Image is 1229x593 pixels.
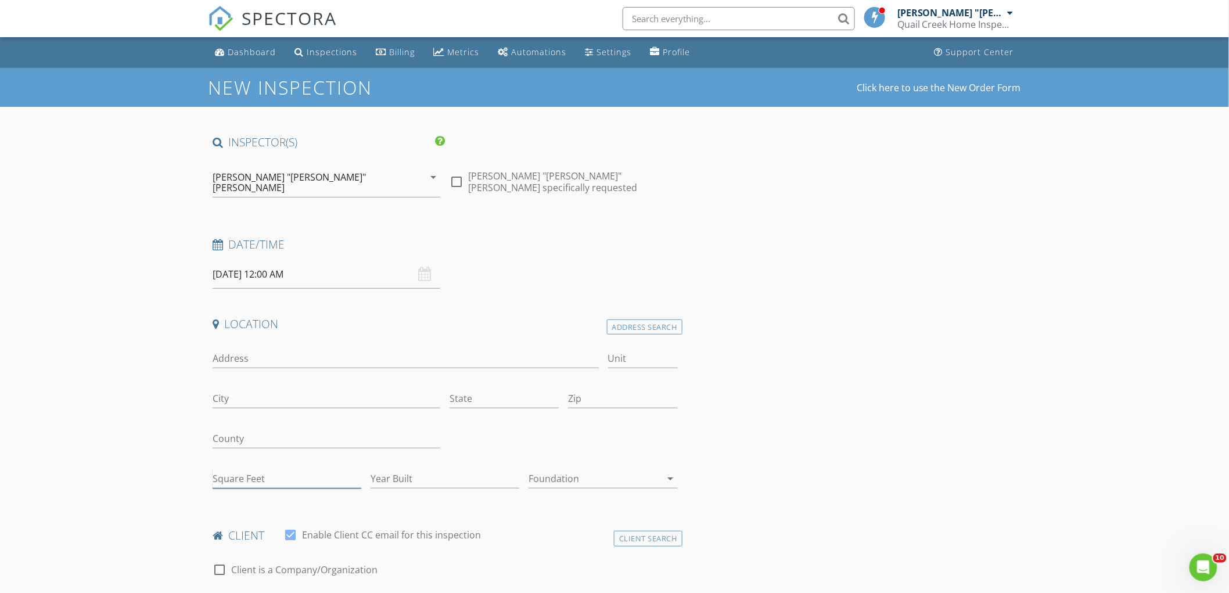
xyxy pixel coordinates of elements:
h4: INSPECTOR(S) [213,135,445,150]
a: Automations (Basic) [493,42,571,63]
div: Metrics [447,46,479,57]
div: Billing [389,46,415,57]
input: Select date [213,260,440,289]
a: Billing [371,42,419,63]
input: Search everything... [623,7,855,30]
span: 10 [1213,554,1227,563]
img: The Best Home Inspection Software - Spectora [208,6,233,31]
iframe: Intercom live chat [1190,554,1217,581]
a: SPECTORA [208,16,337,40]
a: Metrics [429,42,484,63]
i: arrow_drop_down [664,472,678,486]
h4: Date/Time [213,237,678,252]
div: Address Search [607,319,682,335]
div: Client Search [614,531,682,547]
div: Settings [596,46,631,57]
a: Support Center [930,42,1019,63]
h4: client [213,528,678,543]
span: SPECTORA [242,6,337,30]
div: Inspections [307,46,357,57]
i: arrow_drop_down [426,170,440,184]
label: Client is a Company/Organization [231,564,378,576]
div: [PERSON_NAME] "[PERSON_NAME]" [PERSON_NAME] [213,172,403,193]
a: Click here to use the New Order Form [857,83,1021,92]
h4: Location [213,317,678,332]
a: Company Profile [645,42,695,63]
div: Support Center [946,46,1014,57]
h1: New Inspection [208,77,465,98]
a: Inspections [290,42,362,63]
div: Quail Creek Home Inspections [897,19,1014,30]
div: Automations [511,46,566,57]
div: [PERSON_NAME] "[PERSON_NAME]" [PERSON_NAME] [897,7,1005,19]
div: Profile [663,46,690,57]
label: [PERSON_NAME] "[PERSON_NAME]" [PERSON_NAME] specifically requested [468,170,677,193]
a: Settings [580,42,636,63]
div: Dashboard [228,46,276,57]
a: Dashboard [210,42,281,63]
label: Enable Client CC email for this inspection [302,529,481,541]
